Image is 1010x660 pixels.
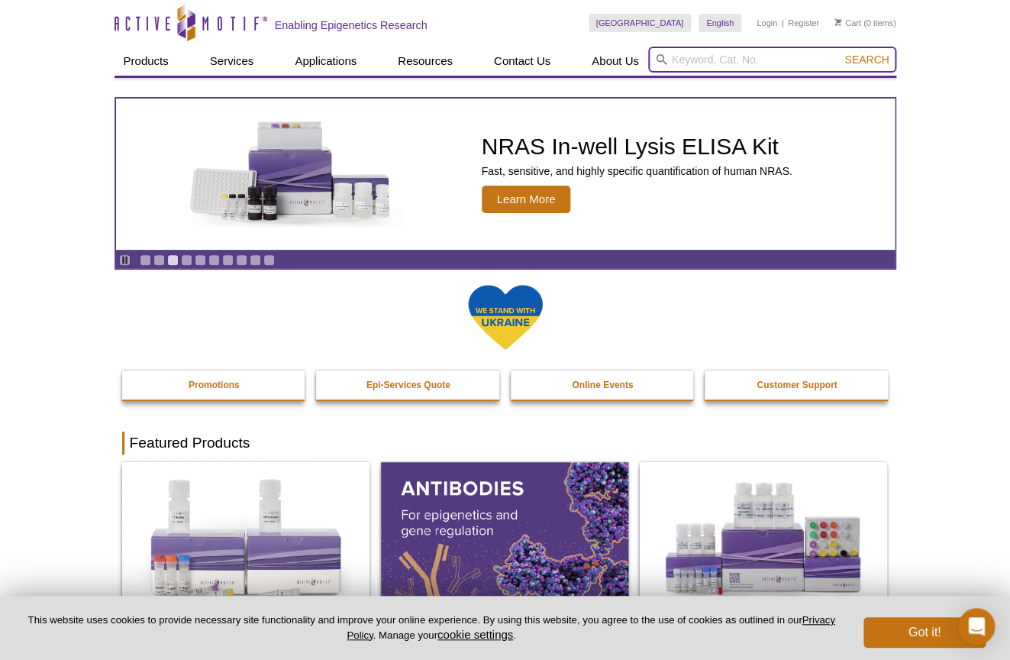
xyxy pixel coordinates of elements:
[195,254,206,266] a: Go to slide 5
[482,135,792,158] h2: NRAS In-well Lysis ELISA Kit
[958,608,995,645] div: Open Intercom Messenger
[201,47,263,76] a: Services
[640,462,887,612] img: CUT&Tag-IT® Express Assay Kit
[467,283,544,351] img: We Stand With Ukraine
[511,370,695,400] a: Online Events
[119,254,131,266] a: Toggle autoplay
[389,47,462,76] a: Resources
[189,380,240,390] strong: Promotions
[24,613,838,642] p: This website uses cookies to provide necessary site functionality and improve your online experie...
[757,18,777,28] a: Login
[208,254,220,266] a: Go to slide 6
[788,18,819,28] a: Register
[381,462,628,612] img: All Antibodies
[834,14,896,32] li: (0 items)
[122,370,307,400] a: Promotions
[482,164,792,178] p: Fast, sensitive, and highly specific quantification of human NRAS.
[834,18,861,28] a: Cart
[250,254,261,266] a: Go to slide 9
[181,254,192,266] a: Go to slide 4
[275,18,428,32] h2: Enabling Epigenetics Research
[366,380,450,390] strong: Epi-Services Quote
[140,254,151,266] a: Go to slide 1
[699,14,741,32] a: English
[705,370,889,400] a: Customer Support
[347,614,834,640] a: Privacy Policy
[757,380,837,390] strong: Customer Support
[863,617,986,648] button: Got it!
[589,14,692,32] a: [GEOGRAPHIC_DATA]
[263,254,275,266] a: Go to slide 10
[153,254,165,266] a: Go to slide 2
[844,53,889,66] span: Search
[167,254,179,266] a: Go to slide 3
[437,628,513,641] button: cookie settings
[485,47,560,76] a: Contact Us
[116,99,895,250] article: NRAS In-well Lysis ELISA Kit
[572,380,633,390] strong: Online Events
[782,14,784,32] li: |
[115,47,178,76] a: Products
[176,121,405,227] img: NRAS In-well Lysis ELISA Kit
[286,47,366,76] a: Applications
[222,254,234,266] a: Go to slide 7
[122,432,889,455] h2: Featured Products
[116,99,895,250] a: NRAS In-well Lysis ELISA Kit NRAS In-well Lysis ELISA Kit Fast, sensitive, and highly specific qu...
[582,47,648,76] a: About Us
[236,254,247,266] a: Go to slide 8
[834,18,841,26] img: Your Cart
[648,47,896,73] input: Keyword, Cat. No.
[122,462,369,612] img: DNA Library Prep Kit for Illumina
[316,370,501,400] a: Epi-Services Quote
[840,53,893,66] button: Search
[482,186,571,213] span: Learn More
